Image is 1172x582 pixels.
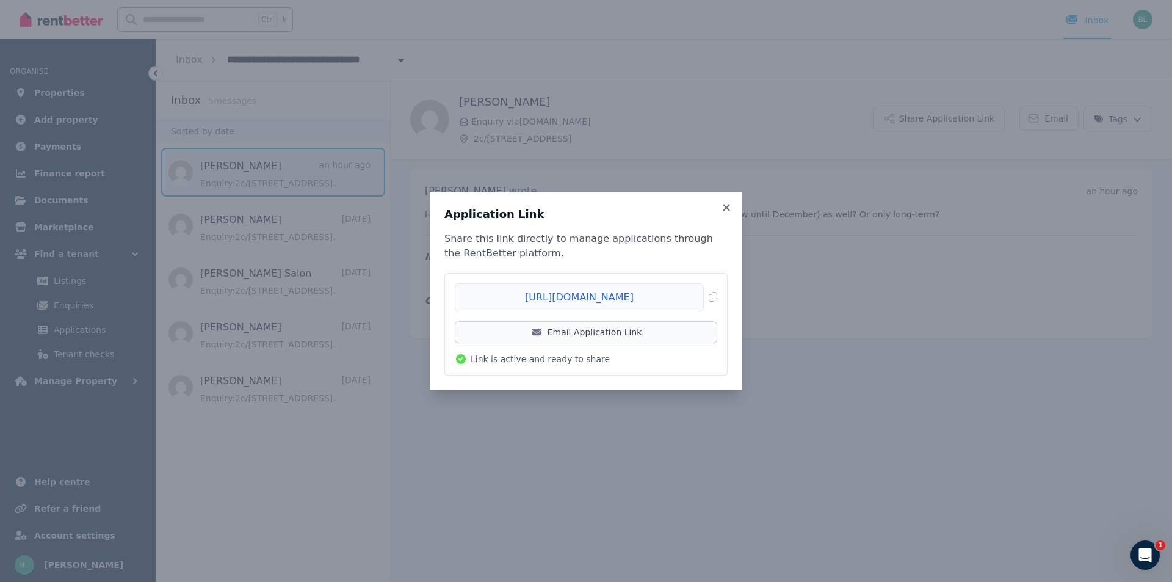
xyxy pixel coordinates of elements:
iframe: Intercom live chat [1130,540,1160,570]
span: Link is active and ready to share [471,353,610,365]
button: [URL][DOMAIN_NAME] [455,283,717,311]
span: 1 [1156,540,1165,550]
h3: Application Link [444,207,728,222]
a: Email Application Link [455,321,717,343]
p: Share this link directly to manage applications through the RentBetter platform. [444,231,728,261]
